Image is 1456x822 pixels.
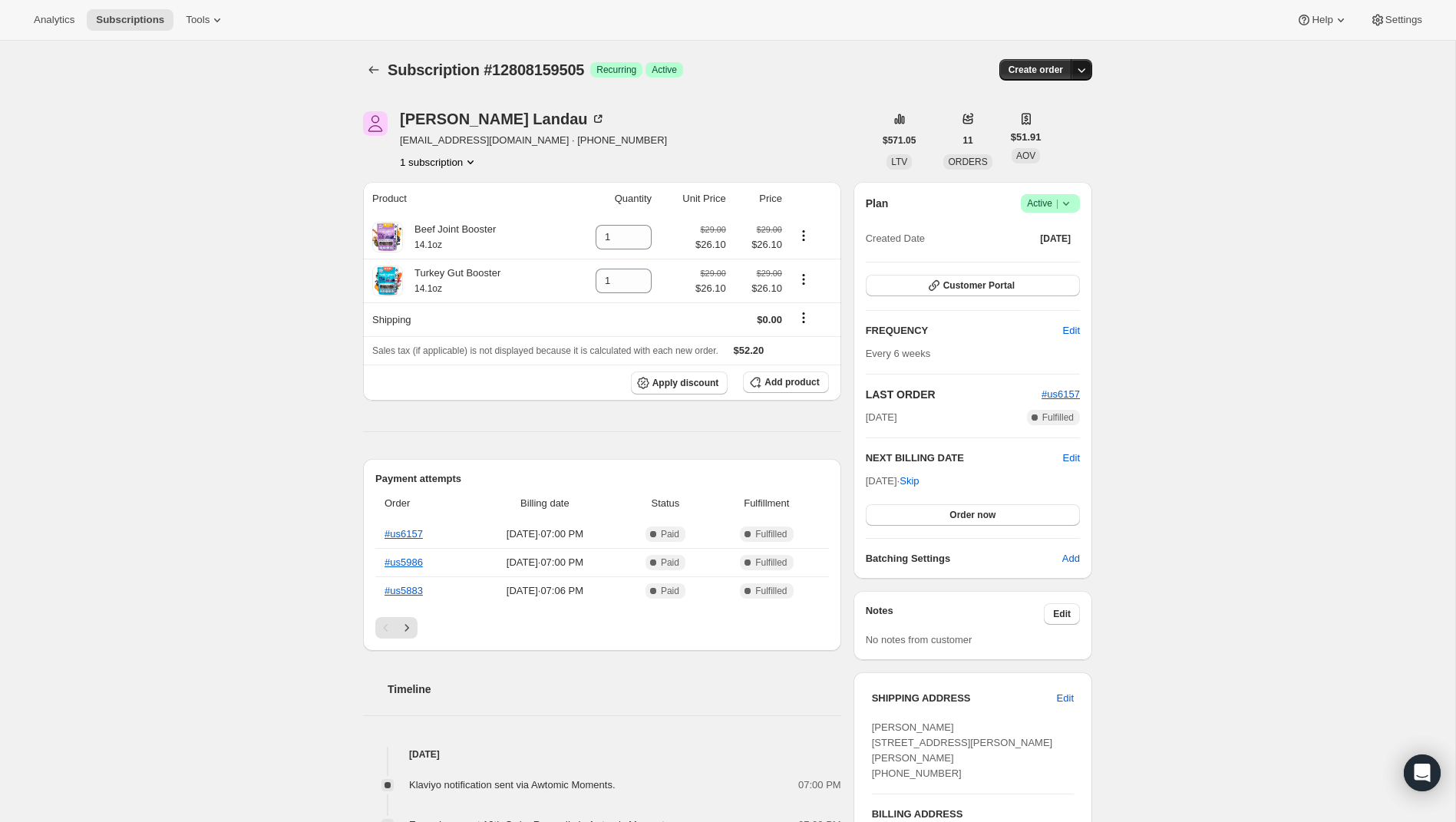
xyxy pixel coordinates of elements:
[473,555,617,570] span: [DATE] · 07:00 PM
[375,487,468,520] th: Order
[757,314,782,325] span: $0.00
[400,133,667,148] span: [EMAIL_ADDRESS][DOMAIN_NAME] · [PHONE_NUMBER]
[883,134,916,147] span: $571.05
[873,130,925,151] button: $571.05
[1063,323,1080,338] span: Edit
[473,583,617,599] span: [DATE] · 07:06 PM
[1385,14,1422,26] span: Settings
[1053,608,1071,620] span: Edit
[866,231,925,246] span: Created Date
[999,59,1072,81] button: Create order
[890,469,928,494] button: Skip
[363,182,564,216] th: Product
[701,269,726,278] small: $29.00
[948,157,987,167] span: ORDERS
[375,617,829,639] nav: Pagination
[695,281,726,296] span: $26.10
[1062,551,1080,566] span: Add
[414,283,442,294] small: 14.1oz
[564,182,656,216] th: Quantity
[25,9,84,31] button: Analytics
[1009,64,1063,76] span: Create order
[1054,319,1089,343] button: Edit
[714,496,820,511] span: Fulfillment
[96,14,164,26] span: Subscriptions
[866,410,897,425] span: [DATE]
[388,61,584,78] span: Subscription #12808159505
[1048,686,1083,711] button: Edit
[375,471,829,487] h2: Payment attempts
[735,237,782,253] span: $26.10
[695,237,726,253] span: $26.10
[1042,387,1080,402] button: #us6157
[396,617,418,639] button: Next
[1063,451,1080,466] button: Edit
[363,111,388,136] span: Andrew Landau
[755,556,787,569] span: Fulfilled
[473,527,617,542] span: [DATE] · 07:00 PM
[866,451,1063,466] h2: NEXT BILLING DATE
[34,14,74,26] span: Analytics
[1361,9,1431,31] button: Settings
[1044,603,1080,625] button: Edit
[949,509,995,521] span: Order now
[1016,150,1035,161] span: AOV
[866,551,1062,566] h6: Batching Settings
[661,585,679,597] span: Paid
[652,377,719,389] span: Apply discount
[363,59,385,81] button: Subscriptions
[1042,388,1080,400] a: #us6157
[661,556,679,569] span: Paid
[400,154,478,170] button: Product actions
[1027,196,1074,211] span: Active
[900,474,919,489] span: Skip
[701,225,726,234] small: $29.00
[652,64,677,76] span: Active
[757,269,782,278] small: $29.00
[866,196,889,211] h2: Plan
[1031,228,1080,249] button: [DATE]
[87,9,173,31] button: Subscriptions
[363,302,564,336] th: Shipping
[372,222,403,253] img: product img
[953,130,982,151] button: 11
[1053,546,1089,571] button: Add
[385,556,423,568] a: #us5986
[1287,9,1357,31] button: Help
[891,157,907,167] span: LTV
[596,64,636,76] span: Recurring
[1312,14,1332,26] span: Help
[388,682,841,697] h2: Timeline
[734,345,764,356] span: $52.20
[1056,197,1058,210] span: |
[1011,130,1042,145] span: $51.91
[661,528,679,540] span: Paid
[385,528,423,540] a: #us6157
[473,496,617,511] span: Billing date
[755,585,787,597] span: Fulfilled
[764,376,819,388] span: Add product
[791,309,816,326] button: Shipping actions
[385,585,423,596] a: #us5883
[626,496,705,511] span: Status
[1057,691,1074,706] span: Edit
[798,777,841,793] span: 07:00 PM
[757,225,782,234] small: $29.00
[866,348,931,359] span: Every 6 weeks
[372,345,718,356] span: Sales tax (if applicable) is not displayed because it is calculated with each new order.
[731,182,787,216] th: Price
[186,14,210,26] span: Tools
[400,111,606,127] div: [PERSON_NAME] Landau
[866,275,1080,296] button: Customer Portal
[372,266,403,296] img: product img
[962,134,972,147] span: 11
[872,721,1053,779] span: [PERSON_NAME] [STREET_ADDRESS][PERSON_NAME][PERSON_NAME] [PHONE_NUMBER]
[409,779,616,791] span: Klaviyo notification sent via Awtomic Moments.
[866,504,1080,526] button: Order now
[866,475,919,487] span: [DATE] ·
[866,634,972,645] span: No notes from customer
[1404,754,1441,791] div: Open Intercom Messenger
[866,603,1045,625] h3: Notes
